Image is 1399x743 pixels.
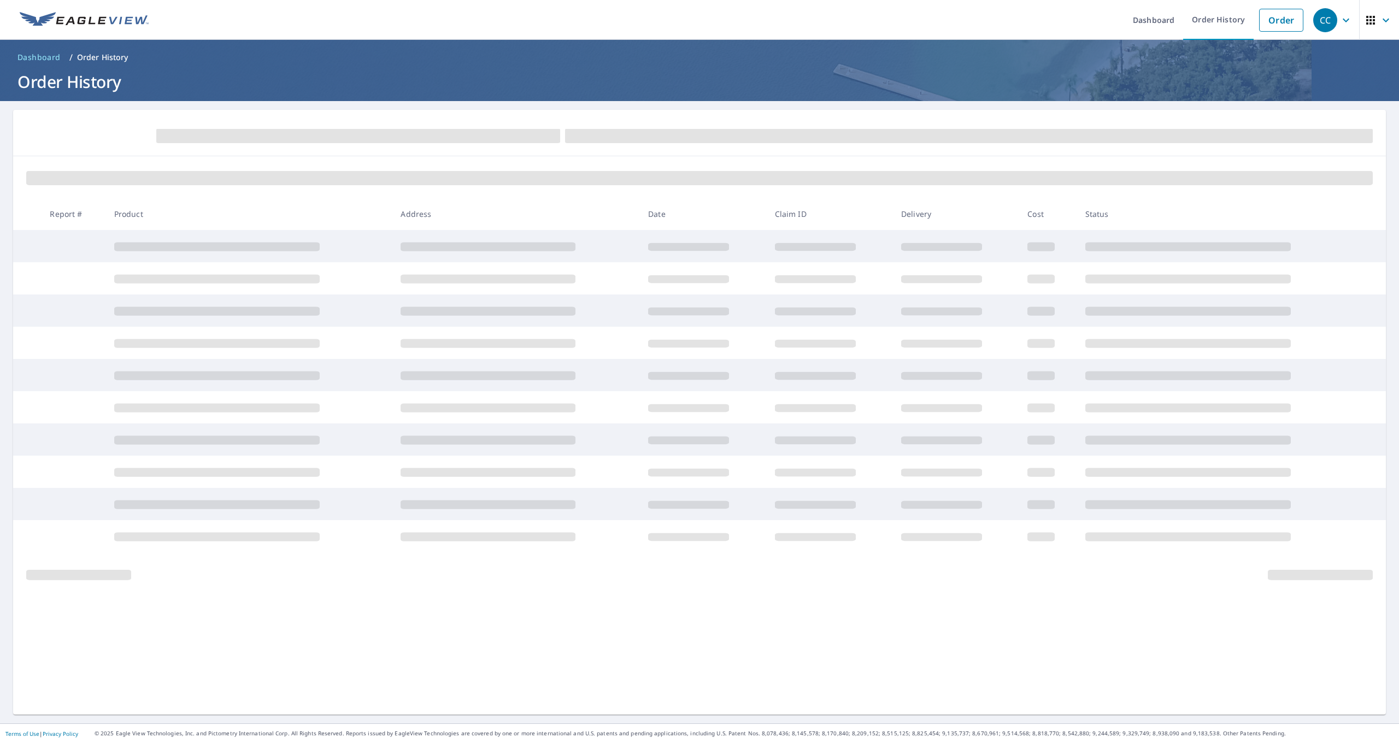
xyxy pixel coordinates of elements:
th: Status [1077,198,1363,230]
a: Order [1259,9,1303,32]
th: Address [392,198,639,230]
a: Dashboard [13,49,65,66]
a: Terms of Use [5,730,39,738]
div: CC [1313,8,1337,32]
a: Privacy Policy [43,730,78,738]
th: Report # [41,198,105,230]
img: EV Logo [20,12,149,28]
h1: Order History [13,70,1386,93]
th: Cost [1019,198,1076,230]
p: Order History [77,52,128,63]
span: Dashboard [17,52,61,63]
th: Product [105,198,392,230]
th: Claim ID [766,198,892,230]
th: Date [639,198,766,230]
li: / [69,51,73,64]
nav: breadcrumb [13,49,1386,66]
p: | [5,730,78,737]
p: © 2025 Eagle View Technologies, Inc. and Pictometry International Corp. All Rights Reserved. Repo... [95,729,1394,738]
th: Delivery [892,198,1019,230]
